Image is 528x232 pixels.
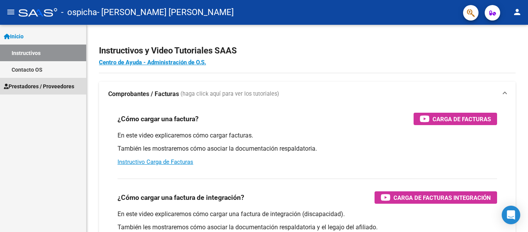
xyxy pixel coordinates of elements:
[375,191,497,204] button: Carga de Facturas Integración
[393,193,491,203] span: Carga de Facturas Integración
[108,90,179,98] strong: Comprobantes / Facturas
[118,113,199,124] h3: ¿Cómo cargar una factura?
[99,59,206,66] a: Centro de Ayuda - Administración de O.S.
[118,131,497,140] p: En este video explicaremos cómo cargar facturas.
[4,32,24,41] span: Inicio
[513,7,522,17] mat-icon: person
[433,114,491,124] span: Carga de Facturas
[61,4,97,21] span: - ospicha
[4,82,74,91] span: Prestadores / Proveedores
[118,192,244,203] h3: ¿Cómo cargar una factura de integración?
[118,223,497,232] p: También les mostraremos cómo asociar la documentación respaldatoria y el legajo del afiliado.
[6,7,15,17] mat-icon: menu
[97,4,234,21] span: - [PERSON_NAME] [PERSON_NAME]
[118,210,497,218] p: En este video explicaremos cómo cargar una factura de integración (discapacidad).
[118,158,193,165] a: Instructivo Carga de Facturas
[502,206,520,224] div: Open Intercom Messenger
[99,82,516,107] mat-expansion-panel-header: Comprobantes / Facturas (haga click aquí para ver los tutoriales)
[414,113,497,125] button: Carga de Facturas
[99,43,516,58] h2: Instructivos y Video Tutoriales SAAS
[118,144,497,153] p: También les mostraremos cómo asociar la documentación respaldatoria.
[181,90,279,98] span: (haga click aquí para ver los tutoriales)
